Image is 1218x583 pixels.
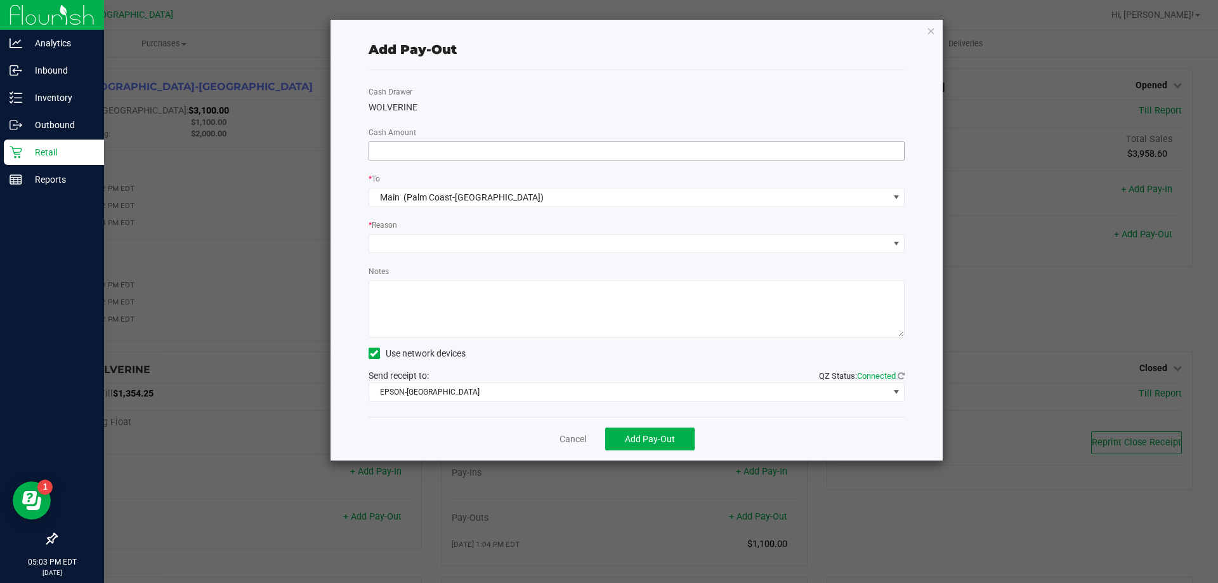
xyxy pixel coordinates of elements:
[6,556,98,568] p: 05:03 PM EDT
[369,266,389,277] label: Notes
[22,145,98,160] p: Retail
[369,86,412,98] label: Cash Drawer
[625,434,675,444] span: Add Pay-Out
[369,40,457,59] div: Add Pay-Out
[369,128,416,137] span: Cash Amount
[10,146,22,159] inline-svg: Retail
[10,37,22,49] inline-svg: Analytics
[369,347,466,360] label: Use network devices
[369,370,429,381] span: Send receipt to:
[857,371,896,381] span: Connected
[369,219,397,231] label: Reason
[13,481,51,520] iframe: Resource center
[369,173,380,185] label: To
[560,433,586,446] a: Cancel
[22,63,98,78] p: Inbound
[605,428,695,450] button: Add Pay-Out
[10,64,22,77] inline-svg: Inbound
[22,172,98,187] p: Reports
[380,192,400,202] span: Main
[22,90,98,105] p: Inventory
[369,383,889,401] span: EPSON-[GEOGRAPHIC_DATA]
[22,117,98,133] p: Outbound
[37,480,53,495] iframe: Resource center unread badge
[6,568,98,577] p: [DATE]
[369,101,905,114] div: WOLVERINE
[819,371,905,381] span: QZ Status:
[22,36,98,51] p: Analytics
[10,173,22,186] inline-svg: Reports
[10,91,22,104] inline-svg: Inventory
[403,192,544,202] span: (Palm Coast-[GEOGRAPHIC_DATA])
[10,119,22,131] inline-svg: Outbound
